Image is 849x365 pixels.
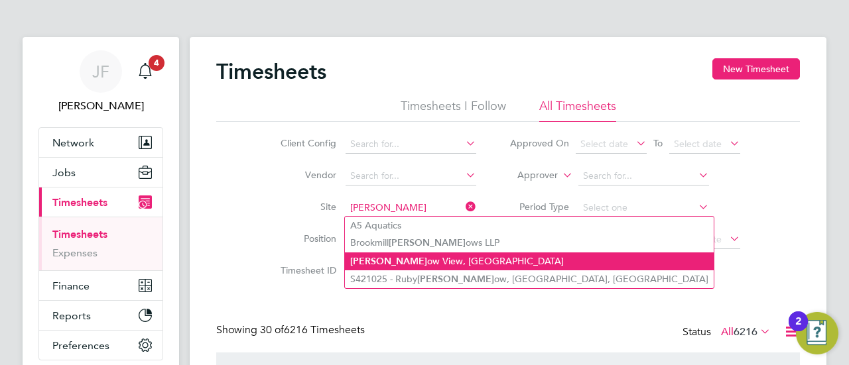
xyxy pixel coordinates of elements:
[52,309,91,322] span: Reports
[277,169,336,181] label: Vendor
[401,98,506,122] li: Timesheets I Follow
[580,138,628,150] span: Select date
[39,271,163,300] button: Finance
[683,323,773,342] div: Status
[674,138,722,150] span: Select date
[39,301,163,330] button: Reports
[578,167,709,185] input: Search for...
[509,137,569,149] label: Approved On
[734,325,757,339] span: 6216
[795,321,801,339] div: 2
[92,63,109,80] span: JF
[216,58,326,85] h2: Timesheets
[39,331,163,360] button: Preferences
[417,274,494,285] b: [PERSON_NAME]
[345,252,714,270] li: ow View, [GEOGRAPHIC_DATA]
[346,135,476,154] input: Search for...
[52,136,94,149] span: Network
[277,233,336,244] label: Position
[509,201,569,213] label: Period Type
[539,98,616,122] li: All Timesheets
[39,158,163,187] button: Jobs
[149,55,164,71] span: 4
[721,325,771,339] label: All
[578,199,709,217] input: Select one
[52,196,107,209] span: Timesheets
[52,339,109,352] span: Preferences
[345,270,714,288] li: S421025 - Ruby ow, [GEOGRAPHIC_DATA], [GEOGRAPHIC_DATA]
[52,228,107,240] a: Timesheets
[649,134,667,152] span: To
[52,246,98,259] a: Expenses
[674,233,722,245] span: Select date
[345,234,714,252] li: Brookmill ows LLP
[796,312,838,354] button: Open Resource Center, 2 new notifications
[52,280,90,292] span: Finance
[39,217,163,270] div: Timesheets
[389,237,466,248] b: [PERSON_NAME]
[260,323,365,337] span: 6216 Timesheets
[712,58,800,79] button: New Timesheet
[260,323,284,337] span: 30 of
[39,128,163,157] button: Network
[216,323,367,337] div: Showing
[132,50,159,93] a: 4
[39,187,163,217] button: Timesheets
[350,256,427,267] b: [PERSON_NAME]
[277,264,336,276] label: Timesheet ID
[345,217,714,234] li: A5 Aquatics
[346,167,476,185] input: Search for...
[38,50,163,114] a: JF[PERSON_NAME]
[277,137,336,149] label: Client Config
[346,199,476,217] input: Search for...
[498,169,558,182] label: Approver
[277,201,336,213] label: Site
[52,166,76,179] span: Jobs
[38,98,163,114] span: Jo Flockhart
